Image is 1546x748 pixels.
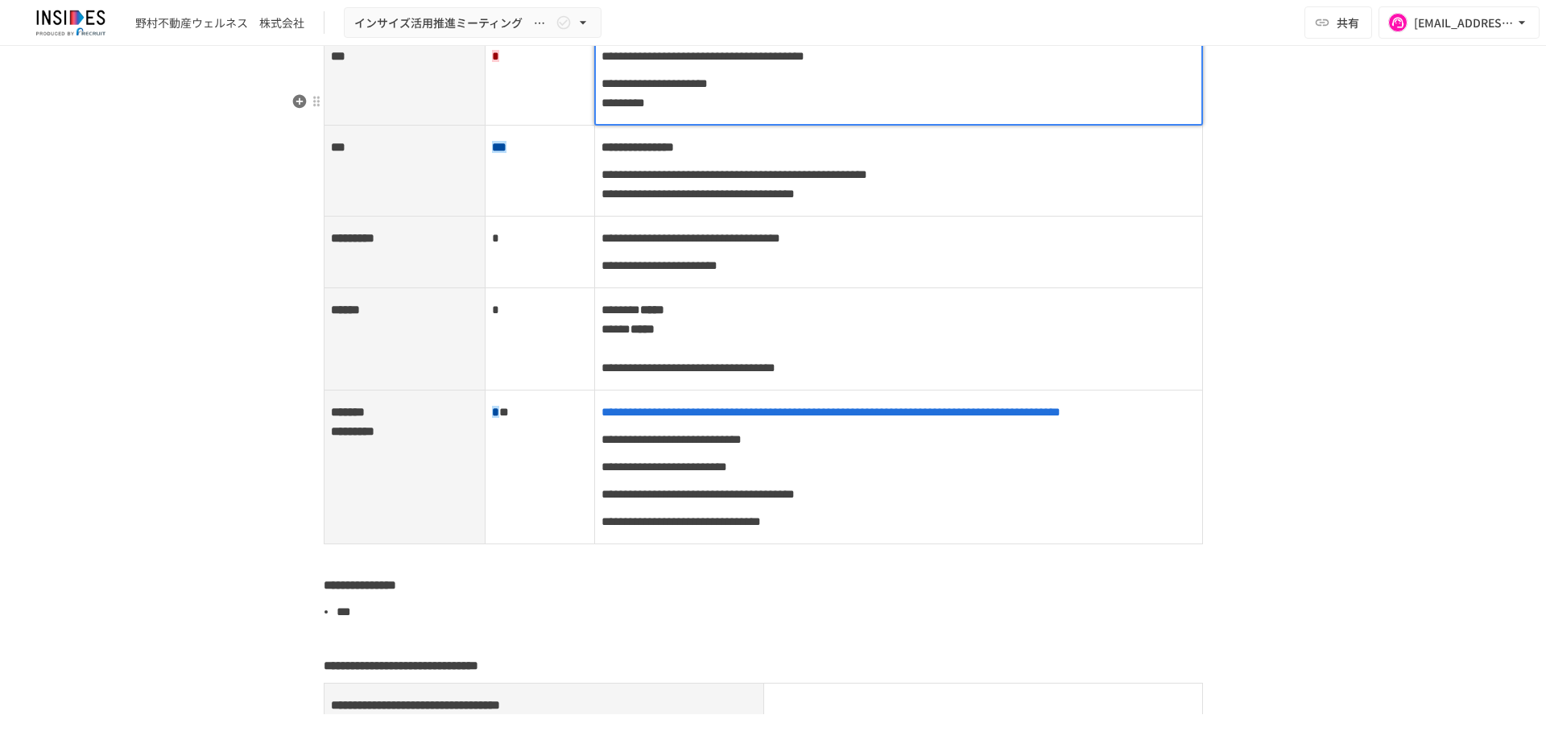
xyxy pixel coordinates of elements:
[354,13,552,33] span: インサイズ活用推進ミーティング ～4回目～
[19,10,122,35] img: JmGSPSkPjKwBq77AtHmwC7bJguQHJlCRQfAXtnx4WuV
[1379,6,1540,39] button: [EMAIL_ADDRESS][DOMAIN_NAME]
[1304,6,1372,39] button: 共有
[135,14,304,31] div: 野村不動産ウェルネス 株式会社
[1414,13,1514,33] div: [EMAIL_ADDRESS][DOMAIN_NAME]
[1337,14,1359,31] span: 共有
[344,7,601,39] button: インサイズ活用推進ミーティング ～4回目～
